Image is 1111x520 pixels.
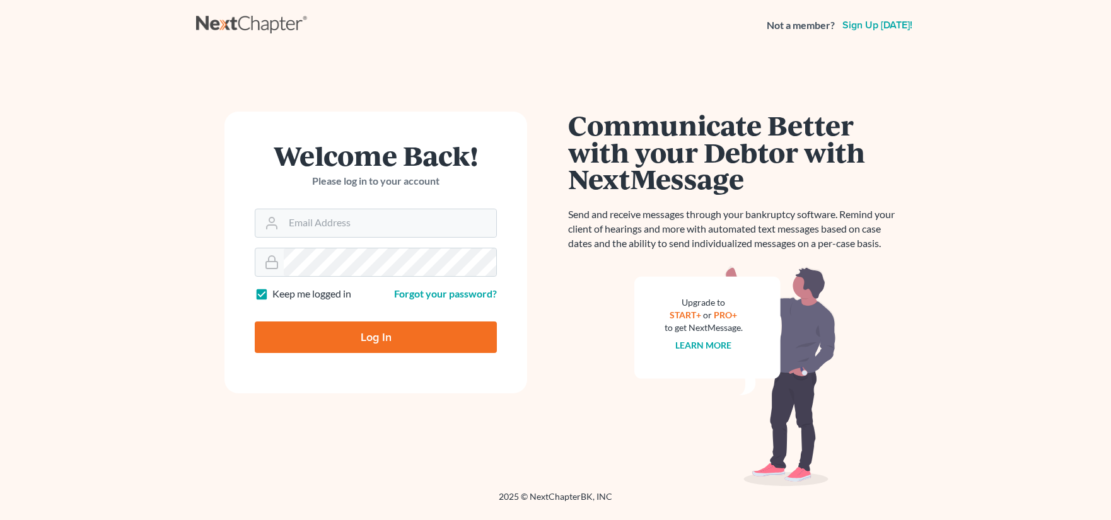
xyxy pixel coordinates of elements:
a: PRO+ [714,309,738,320]
span: or [704,309,713,320]
div: 2025 © NextChapterBK, INC [196,490,915,513]
a: Forgot your password? [394,287,497,299]
div: Upgrade to [665,296,743,309]
img: nextmessage_bg-59042aed3d76b12b5cd301f8e5b87938c9018125f34e5fa2b7a6b67550977c72.svg [634,266,836,487]
a: START+ [670,309,702,320]
p: Send and receive messages through your bankruptcy software. Remind your client of hearings and mo... [568,207,902,251]
a: Sign up [DATE]! [840,20,915,30]
label: Keep me logged in [272,287,351,301]
div: to get NextMessage. [665,321,743,334]
a: Learn more [676,340,732,350]
input: Log In [255,321,497,353]
input: Email Address [284,209,496,237]
p: Please log in to your account [255,174,497,188]
strong: Not a member? [767,18,835,33]
h1: Communicate Better with your Debtor with NextMessage [568,112,902,192]
h1: Welcome Back! [255,142,497,169]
